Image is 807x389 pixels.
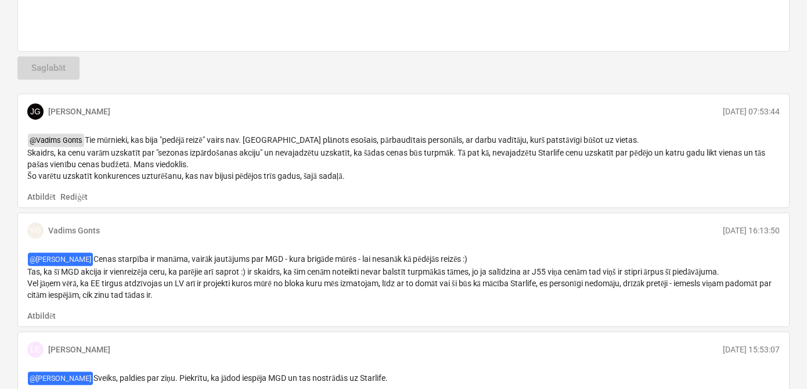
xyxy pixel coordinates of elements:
button: Rediģēt [60,191,88,203]
span: LE [30,345,40,354]
p: [DATE] 15:53:07 [723,344,780,355]
p: Vadims Gonts [48,225,100,236]
div: Vadims Gonts [27,222,44,239]
p: [DATE] 07:53:44 [723,106,780,117]
p: [PERSON_NAME] [48,106,110,117]
span: Tie mūrnieki, kas bija "pedējā reizē" vairs nav. [GEOGRAPHIC_DATA] plānots esošais, pārbaudītais ... [27,135,767,181]
button: Atbildēt [27,310,56,322]
iframe: Chat Widget [749,333,807,389]
span: Sveiks, paldies par ziņu. Piekrītu, ka jādod iespēja MGD un tas nostrādās uz Starlife. [93,373,388,383]
div: Lāsma Erharde [27,341,44,358]
span: @ [PERSON_NAME] [28,253,93,266]
button: Atbildēt [27,191,56,203]
span: Cenas starpība ir manāma, vairāk jautājums par MGD - kura brigāde mūrēs - lai nesanāk kā pēdējās ... [27,254,773,300]
p: [PERSON_NAME] [48,344,110,355]
span: @ Vadims Gonts [28,134,84,147]
span: @ [PERSON_NAME] [28,372,93,385]
span: JG [30,107,41,116]
span: VG [30,226,41,235]
p: [DATE] 16:13:50 [723,225,780,236]
div: Jānis Grāmatnieks [27,103,44,120]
